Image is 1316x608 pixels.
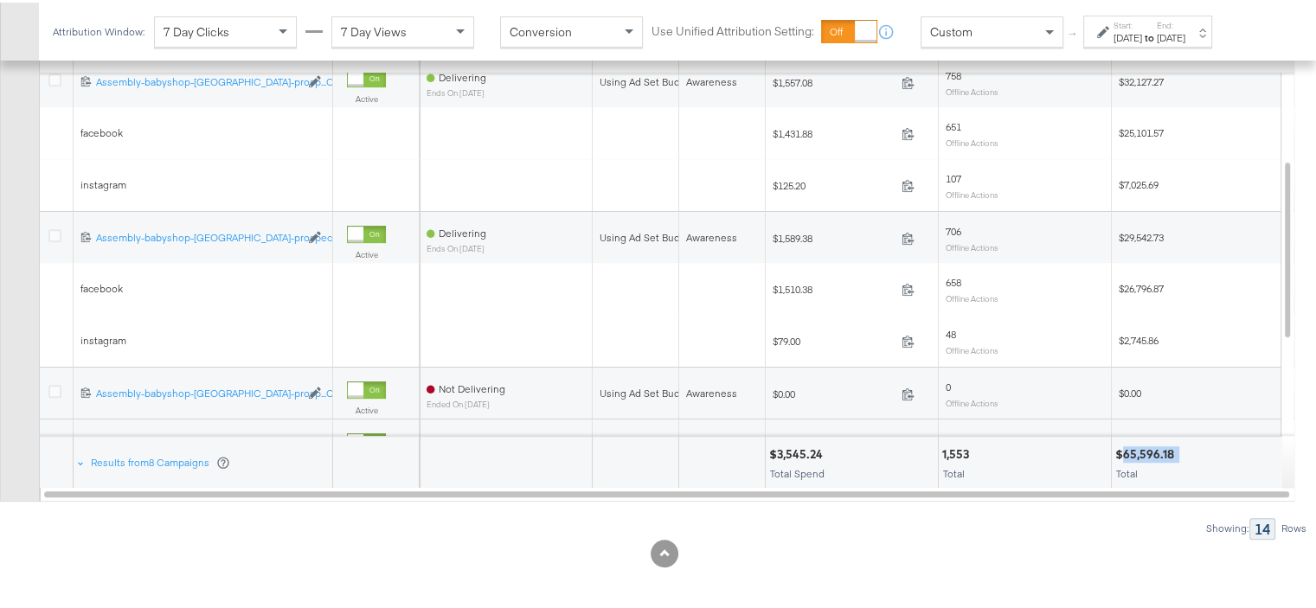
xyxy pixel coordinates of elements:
span: Total [943,464,965,477]
span: $29,542.73 [1119,228,1164,241]
span: Awareness [686,384,737,397]
span: Delivering [439,224,486,237]
span: $7,025.69 [1119,176,1159,189]
sub: Offline Actions [946,342,998,353]
span: 706 [946,222,961,235]
span: facebook [80,124,123,137]
a: Assembly-babyshop-[GEOGRAPHIC_DATA]-prosp...Characters [96,73,299,87]
label: Active [347,402,386,413]
div: $3,545.24 [769,444,828,460]
div: Using Ad Set Budget [600,228,696,242]
label: Active [347,91,386,102]
div: Using Ad Set Budget [600,384,696,398]
span: 658 [946,273,961,286]
span: instagram [80,176,126,189]
span: $32,127.27 [1119,73,1164,86]
span: $79.00 [773,332,895,345]
span: 107 [946,170,961,182]
span: $1,510.38 [773,280,895,293]
div: [DATE] [1114,29,1142,42]
label: Use Unified Attribution Setting: [652,21,814,37]
span: Awareness [686,73,737,86]
span: 7 Day Views [341,22,407,37]
span: Custom [930,22,973,37]
span: $1,557.08 [773,74,895,86]
div: Assembly-babyshop-[GEOGRAPHIC_DATA]-prosp...Characters [96,384,299,398]
div: 14 [1249,515,1275,537]
sub: Offline Actions [946,187,998,197]
span: $26,796.87 [1119,279,1164,292]
div: Attribution Window: [52,23,145,35]
div: [DATE] [1157,29,1185,42]
span: facebook [80,279,123,292]
sub: ends on [DATE] [427,86,486,95]
sub: Offline Actions [946,395,998,406]
span: 651 [946,118,961,131]
span: $125.20 [773,176,895,189]
span: $25,101.57 [1119,124,1164,137]
span: 0 [946,378,951,391]
span: $0.00 [773,385,895,398]
span: $1,431.88 [773,125,895,138]
span: Not Delivering [439,380,505,393]
div: Results from 8 Campaigns [91,453,230,467]
span: $1,589.38 [773,229,895,242]
sub: ends on [DATE] [427,241,486,251]
div: Using Ad Set Budget [600,73,696,86]
div: Assembly-babyshop-[GEOGRAPHIC_DATA]-prospec...bility-BTS [96,228,299,242]
span: Awareness [686,228,737,241]
span: $0.00 [1119,384,1141,397]
span: 48 [946,325,956,338]
span: Total [1116,464,1138,477]
a: Assembly-babyshop-[GEOGRAPHIC_DATA]-prosp...Characters [96,384,299,399]
div: Showing: [1205,520,1249,532]
span: Conversion [510,22,572,37]
div: $65,596.18 [1115,444,1179,460]
sub: Offline Actions [946,291,998,301]
span: $2,745.86 [1119,331,1159,344]
span: 7 Day Clicks [164,22,229,37]
span: Delivering [439,68,486,81]
sub: Offline Actions [946,240,998,250]
div: 1,553 [942,444,974,460]
strong: to [1142,29,1157,42]
div: Rows [1281,520,1307,532]
div: Results from8 Campaigns [77,434,234,486]
label: Start: [1114,17,1142,29]
sub: ended on [DATE] [427,397,505,406]
label: Active [347,246,386,258]
sub: Offline Actions [946,135,998,145]
span: ↑ [1065,29,1082,35]
label: End: [1157,17,1185,29]
span: instagram [80,331,126,344]
span: Total Spend [770,464,825,477]
a: Assembly-babyshop-[GEOGRAPHIC_DATA]-prospec...bility-BTS [96,228,299,243]
sub: Offline Actions [946,84,998,94]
